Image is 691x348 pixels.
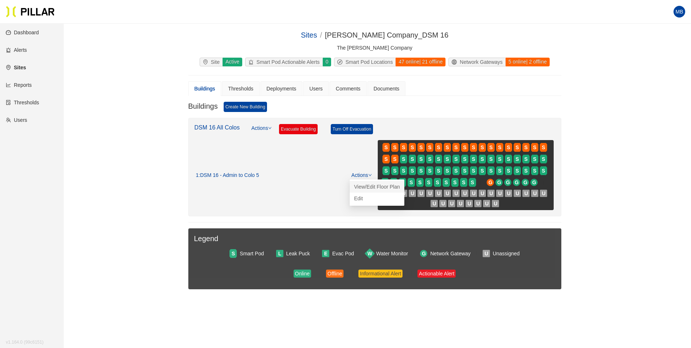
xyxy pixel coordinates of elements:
span: G [422,250,426,258]
div: Smart Pod Locations [334,58,396,66]
span: S [472,155,475,163]
span: S [393,167,396,175]
span: U [437,189,440,197]
a: Actions [251,124,272,140]
span: S [454,143,458,151]
span: S [393,143,396,151]
span: S [444,178,448,186]
div: Unassigned [493,250,520,258]
span: S [489,155,492,163]
span: G [532,178,536,186]
span: S [515,167,519,175]
span: U [450,200,454,208]
span: S [489,143,492,151]
div: Actionable Alert [419,270,454,278]
span: compass [337,59,345,65]
span: U [484,250,488,258]
a: Actions [352,172,372,178]
span: environment [203,59,211,65]
span: G [523,178,527,186]
div: 1 [196,172,259,179]
span: S [480,155,484,163]
span: U [524,189,528,197]
h3: Legend [194,234,555,243]
span: U [507,189,510,197]
div: Leak Puck [286,250,310,258]
a: DSM 16 All Colos [195,124,240,131]
span: U [533,189,537,197]
a: Pillar Technologies [6,6,55,18]
div: [PERSON_NAME] Company_DSM 16 [325,30,448,41]
span: S [472,167,475,175]
span: S [437,143,440,151]
span: G [497,178,501,186]
div: Buildings [195,85,215,93]
a: alertSmart Pod Actionable Alerts0 [244,58,333,66]
span: MB [676,6,683,18]
span: S [533,167,536,175]
a: exceptionThresholds [6,100,39,105]
div: Informational Alert [360,270,401,278]
span: S [533,143,536,151]
span: S [428,155,431,163]
a: Sites [301,31,317,39]
div: Active [222,58,242,66]
span: S [419,167,423,175]
span: U [489,189,493,197]
span: S [507,155,510,163]
span: U [480,189,484,197]
a: line-chartReports [6,82,32,88]
span: S [542,155,545,163]
span: global [452,59,460,65]
a: dashboardDashboard [6,30,39,35]
span: U [432,200,436,208]
div: Smart Pod Actionable Alerts [246,58,323,66]
span: S [472,143,475,151]
span: S [533,155,536,163]
div: Water Monitor [376,250,408,258]
span: S [402,143,405,151]
span: S [463,167,466,175]
span: S [524,155,527,163]
div: Comments [336,85,361,93]
a: Turn Off Evacuation [331,124,373,134]
span: / [320,31,322,39]
span: S [428,143,431,151]
span: S [411,143,414,151]
span: S [445,155,449,163]
span: S [384,155,388,163]
span: S [462,178,465,186]
span: S [498,167,501,175]
span: S [428,167,431,175]
span: S [393,155,396,163]
div: 5 online | 2 offline [505,58,550,66]
span: S [542,143,545,151]
span: S [427,178,430,186]
div: The [PERSON_NAME] Company [188,44,561,52]
span: G [515,178,519,186]
span: S [480,167,484,175]
span: S [542,167,545,175]
span: S [411,167,414,175]
a: Evacuate Building [279,124,318,134]
span: S [507,143,510,151]
span: S [411,155,414,163]
span: S [480,143,484,151]
span: S [384,167,388,175]
span: S [463,143,466,151]
span: alert [248,59,256,65]
span: S [402,167,405,175]
span: S [419,155,423,163]
span: S [524,143,527,151]
h3: Buildings [188,102,218,112]
span: U [463,189,467,197]
span: S [454,155,458,163]
span: down [368,173,372,177]
span: S [498,155,501,163]
a: environmentSites [6,65,26,70]
span: U [419,189,423,197]
span: S [437,167,440,175]
div: Online [295,270,310,278]
div: Deployments [267,85,297,93]
span: S [463,155,466,163]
